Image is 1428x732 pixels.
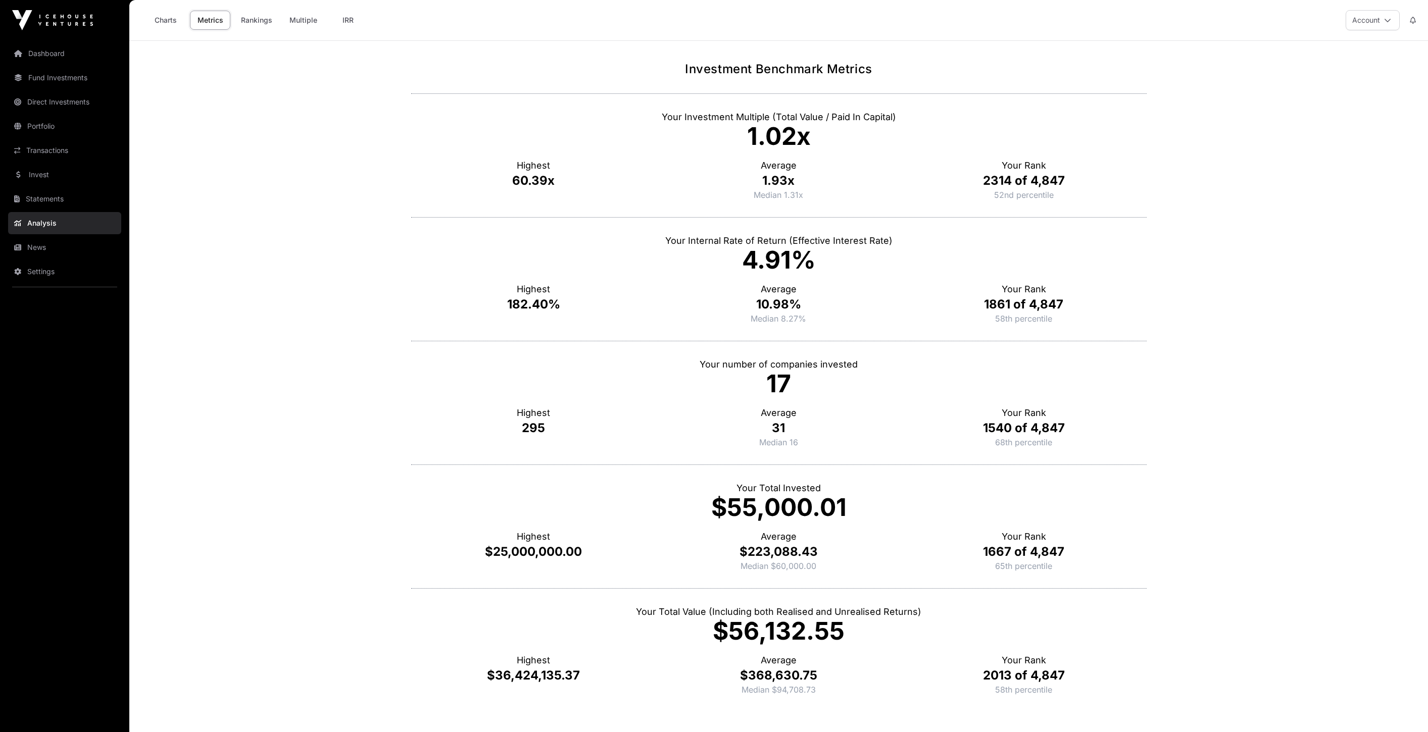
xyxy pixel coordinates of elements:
p: Average [656,653,901,667]
a: Analysis [8,212,121,234]
p: Percentage of investors below this ranking. [995,560,1052,572]
p: $56,132.55 [411,619,1147,643]
p: 1861 of 4,847 [901,296,1146,312]
p: 2013 of 4,847 [901,667,1146,684]
p: Average [656,159,901,173]
p: $25,000,000.00 [411,544,656,560]
a: Transactions [8,139,121,162]
a: Fund Investments [8,67,121,89]
p: Median 1.31x [656,189,901,201]
p: 1.93x [656,173,901,189]
a: Multiple [283,11,324,30]
p: Average [656,282,901,296]
p: 31 [656,420,901,436]
p: Percentage of investors below this ranking. [995,684,1052,696]
p: Percentage of investors below this ranking. [994,189,1054,201]
p: Percentage of investors below this ranking. [995,312,1052,325]
a: Metrics [190,11,230,30]
p: Average [656,530,901,544]
a: News [8,236,121,258]
p: Your Rank [901,159,1146,173]
h1: Investment Benchmark Metrics [411,61,1147,77]
p: Your Rank [901,406,1146,420]
p: Your Total Value (Including both Realised and Unrealised Returns) [411,605,1147,619]
a: Dashboard [8,42,121,65]
p: Average [656,406,901,420]
p: 17 [411,372,1147,396]
a: Rankings [234,11,279,30]
p: Highest [411,406,656,420]
a: Settings [8,260,121,283]
p: Median $94,708.73 [656,684,901,696]
p: Your Rank [901,282,1146,296]
p: 2314 of 4,847 [901,173,1146,189]
p: 60.39x [411,173,656,189]
p: Highest [411,653,656,667]
p: 4.91% [411,248,1147,272]
p: 1667 of 4,847 [901,544,1146,560]
a: Statements [8,188,121,210]
p: Median $60,000.00 [656,560,901,572]
p: Your Internal Rate of Return (Effective Interest Rate) [411,234,1147,248]
iframe: Chat Widget [1377,684,1428,732]
a: Charts [145,11,186,30]
img: Icehouse Ventures Logo [12,10,93,30]
p: Median 16 [656,436,901,448]
p: $55,000.01 [411,495,1147,519]
p: Your Investment Multiple (Total Value / Paid In Capital) [411,110,1147,124]
p: Highest [411,159,656,173]
p: Your Rank [901,653,1146,667]
p: Your Total Invested [411,481,1147,495]
a: IRR [328,11,368,30]
p: 1.02x [411,124,1147,148]
p: Percentage of investors below this ranking. [995,436,1052,448]
p: 10.98% [656,296,901,312]
p: $36,424,135.37 [411,667,656,684]
a: Portfolio [8,115,121,137]
p: 295 [411,420,656,436]
p: $368,630.75 [656,667,901,684]
a: Direct Investments [8,91,121,113]
p: Highest [411,282,656,296]
p: Your Rank [901,530,1146,544]
p: 1540 of 4,847 [901,420,1146,436]
p: Median 8.27% [656,312,901,325]
p: Highest [411,530,656,544]
p: 182.40% [411,296,656,312]
a: Invest [8,164,121,186]
button: Account [1346,10,1400,30]
p: $223,088.43 [656,544,901,560]
p: Your number of companies invested [411,357,1147,372]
